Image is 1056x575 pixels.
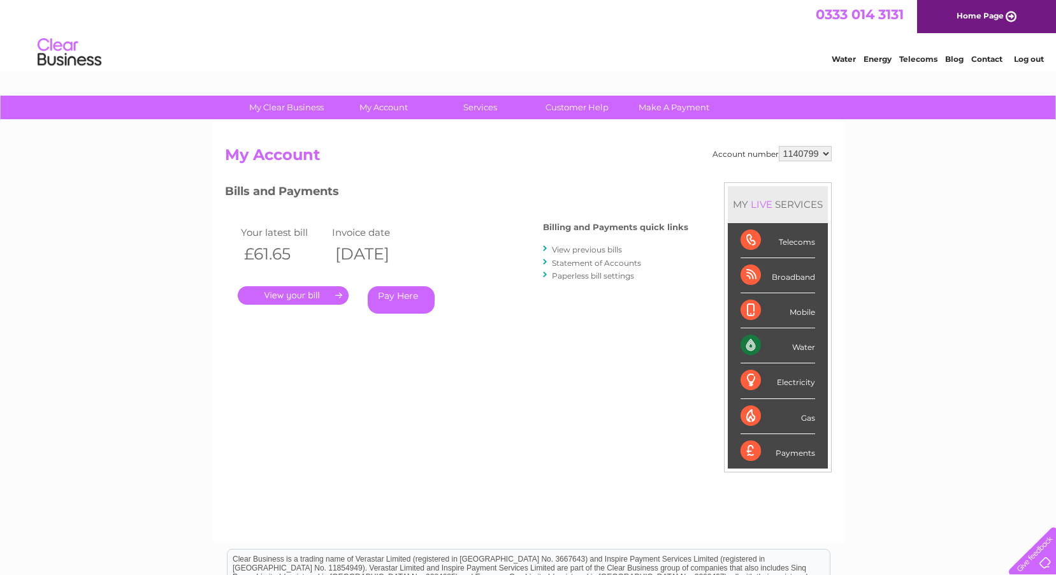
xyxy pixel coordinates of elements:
[816,6,904,22] a: 0333 014 3131
[832,54,856,64] a: Water
[728,186,828,222] div: MY SERVICES
[741,328,815,363] div: Water
[543,222,688,232] h4: Billing and Payments quick links
[1014,54,1044,64] a: Log out
[945,54,964,64] a: Blog
[225,182,688,205] h3: Bills and Payments
[238,241,329,267] th: £61.65
[741,223,815,258] div: Telecoms
[741,399,815,434] div: Gas
[621,96,727,119] a: Make A Payment
[741,434,815,469] div: Payments
[331,96,436,119] a: My Account
[225,146,832,170] h2: My Account
[741,258,815,293] div: Broadband
[748,198,775,210] div: LIVE
[37,33,102,72] img: logo.png
[228,7,830,62] div: Clear Business is a trading name of Verastar Limited (registered in [GEOGRAPHIC_DATA] No. 3667643...
[234,96,339,119] a: My Clear Business
[238,224,329,241] td: Your latest bill
[552,271,634,280] a: Paperless bill settings
[329,224,421,241] td: Invoice date
[552,245,622,254] a: View previous bills
[864,54,892,64] a: Energy
[741,293,815,328] div: Mobile
[368,286,435,314] a: Pay Here
[712,146,832,161] div: Account number
[552,258,641,268] a: Statement of Accounts
[741,363,815,398] div: Electricity
[524,96,630,119] a: Customer Help
[428,96,533,119] a: Services
[899,54,937,64] a: Telecoms
[238,286,349,305] a: .
[971,54,1002,64] a: Contact
[329,241,421,267] th: [DATE]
